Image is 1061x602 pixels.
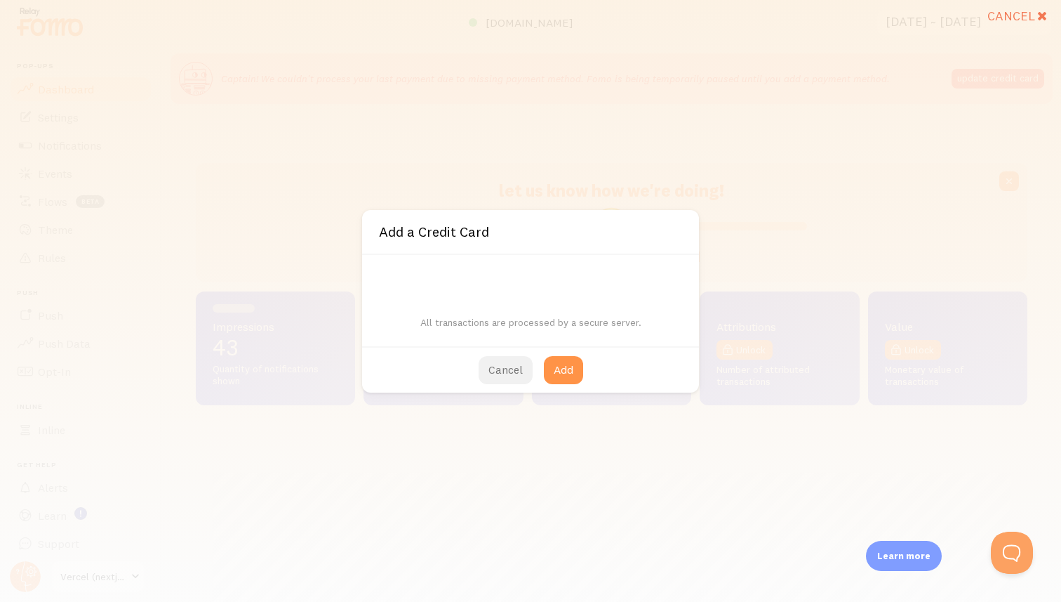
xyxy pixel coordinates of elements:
p: Learn more [877,549,930,563]
div: Learn more [866,541,942,571]
iframe: Secure card payment input frame [379,272,682,284]
p: All transactions are processed by a secure server. [379,301,682,329]
iframe: Help Scout Beacon - Open [991,532,1033,574]
button: Cancel [479,356,533,384]
button: Add [544,356,583,384]
h3: Add a Credit Card [371,225,489,239]
div: Cancel [987,8,1053,25]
